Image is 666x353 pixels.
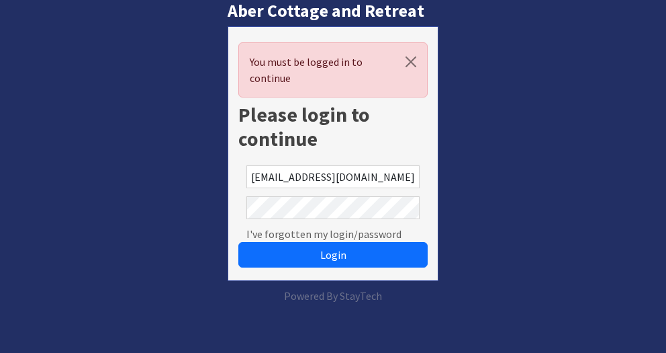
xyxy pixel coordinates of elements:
a: I've forgotten my login/password [246,226,401,242]
h1: Please login to continue [238,103,428,151]
span: Login [320,248,346,262]
button: Login [238,242,428,268]
input: Email [246,165,420,188]
p: Powered By StayTech [228,288,439,304]
div: You must be logged in to continue [238,42,428,97]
